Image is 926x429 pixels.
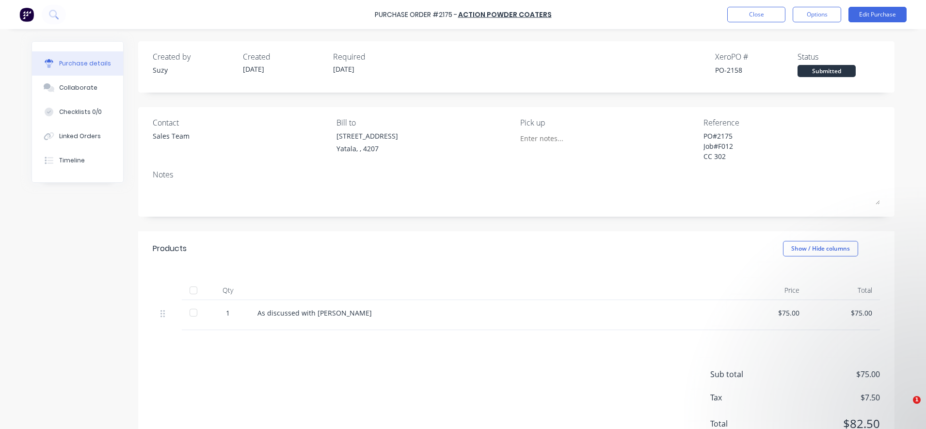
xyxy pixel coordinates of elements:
button: Show / Hide columns [783,241,858,256]
div: Created by [153,51,235,63]
div: Pick up [520,117,697,128]
iframe: Intercom live chat [893,396,916,419]
span: Sub total [710,368,783,380]
button: Checklists 0/0 [32,100,123,124]
div: Status [798,51,880,63]
div: PO-2158 [715,65,798,75]
div: Notes [153,169,880,180]
a: Action Powder Coaters [458,10,552,19]
button: Options [793,7,841,22]
div: Timeline [59,156,85,165]
div: Submitted [798,65,856,77]
textarea: PO#2175 Job#F012 CC 302 [703,131,825,161]
div: Purchase details [59,59,111,68]
img: Factory [19,7,34,22]
div: Collaborate [59,83,97,92]
button: Purchase details [32,51,123,76]
button: Edit Purchase [848,7,907,22]
div: Sales Team [153,131,190,141]
div: As discussed with [PERSON_NAME] [257,308,727,318]
button: Collaborate [32,76,123,100]
div: Reference [703,117,880,128]
button: Timeline [32,148,123,173]
div: $75.00 [815,308,872,318]
div: Yatala, , 4207 [336,143,398,154]
div: Price [734,281,807,300]
div: Contact [153,117,329,128]
div: Purchase Order #2175 - [375,10,457,20]
div: Qty [206,281,250,300]
div: Bill to [336,117,513,128]
button: Linked Orders [32,124,123,148]
div: Required [333,51,415,63]
div: [STREET_ADDRESS] [336,131,398,141]
div: Checklists 0/0 [59,108,102,116]
div: $75.00 [742,308,799,318]
div: Xero PO # [715,51,798,63]
div: Total [807,281,880,300]
button: Close [727,7,785,22]
span: Tax [710,392,783,403]
div: Products [153,243,187,254]
div: Created [243,51,325,63]
div: Linked Orders [59,132,101,141]
div: Suzy [153,65,235,75]
input: Enter notes... [520,131,608,145]
span: 1 [913,396,921,404]
div: 1 [214,308,242,318]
